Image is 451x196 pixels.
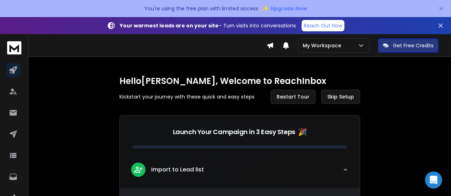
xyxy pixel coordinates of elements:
p: Launch Your Campaign in 3 Easy Steps [173,127,295,137]
p: You're using the free plan with limited access [144,5,258,12]
p: Reach Out Now [304,22,342,29]
button: Skip Setup [321,90,360,104]
img: logo [7,41,21,54]
h1: Hello [PERSON_NAME] , Welcome to ReachInbox [119,75,360,87]
p: Get Free Credits [393,42,434,49]
p: Import to Lead list [151,165,204,174]
span: ✨ [261,4,269,14]
button: ✨Upgrade Now [261,1,307,16]
a: Reach Out Now [302,20,344,31]
strong: Your warmest leads are on your site [120,22,219,29]
button: Restart Tour [271,90,316,104]
span: Skip Setup [327,93,354,100]
span: 🎉 [298,127,307,137]
button: Get Free Credits [378,38,439,53]
p: My Workspace [303,42,344,49]
button: leadImport to Lead list [120,157,360,188]
p: – Turn visits into conversations [120,22,296,29]
img: lead [134,165,143,174]
span: Upgrade Now [270,5,307,12]
p: Kickstart your journey with these quick and easy steps [119,93,255,100]
div: Open Intercom Messenger [425,171,442,189]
